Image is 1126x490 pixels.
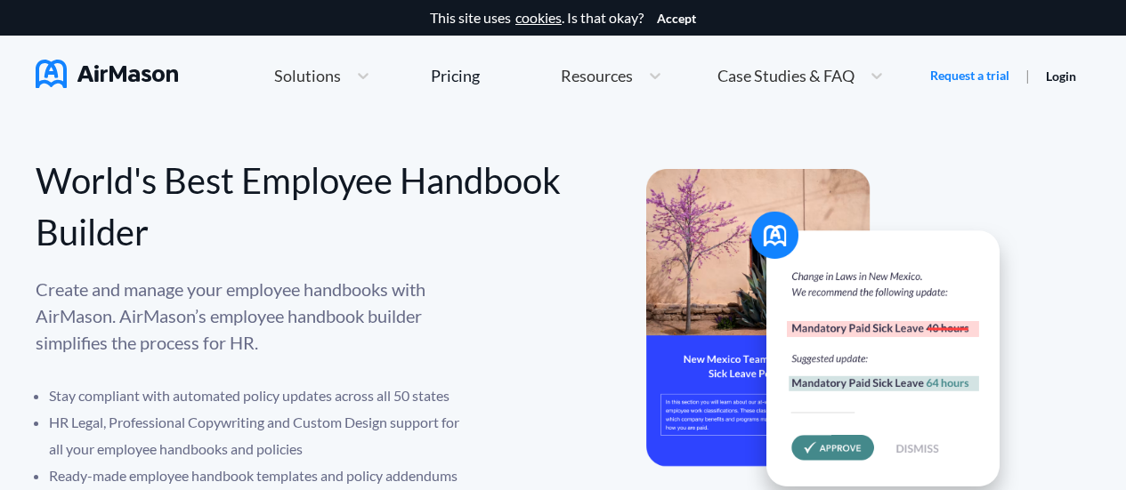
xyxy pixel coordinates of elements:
button: Accept cookies [657,12,696,26]
div: World's Best Employee Handbook Builder [36,155,563,258]
a: cookies [515,10,562,26]
img: AirMason Logo [36,60,178,88]
span: Case Studies & FAQ [717,68,855,84]
p: Create and manage your employee handbooks with AirMason. AirMason’s employee handbook builder sim... [36,276,472,356]
li: HR Legal, Professional Copywriting and Custom Design support for all your employee handbooks and ... [49,409,472,462]
a: Login [1046,68,1076,84]
a: Request a trial [930,67,1009,84]
li: Stay compliant with automated policy updates across all 50 states [49,382,472,409]
span: Solutions [274,68,341,84]
a: Pricing [431,60,480,92]
span: | [1025,67,1030,84]
div: Pricing [431,68,480,84]
span: Resources [561,68,633,84]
